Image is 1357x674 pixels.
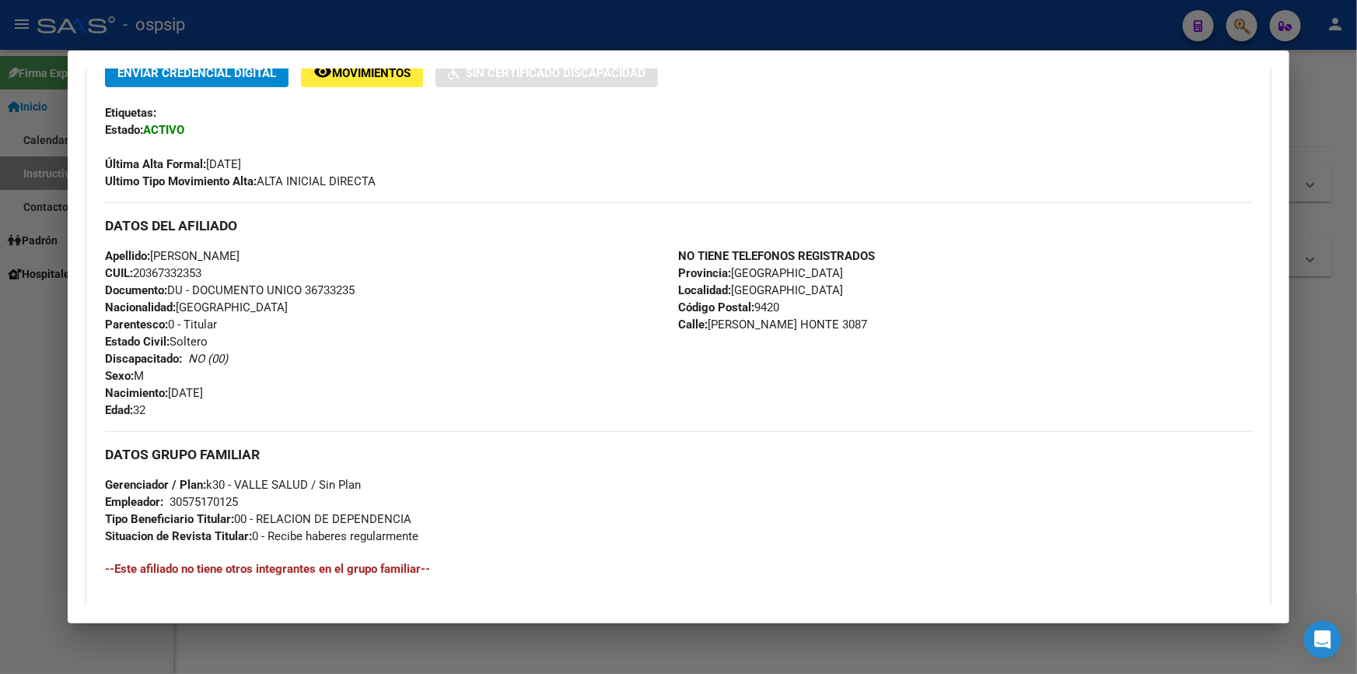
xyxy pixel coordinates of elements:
strong: Código Postal: [679,300,755,314]
i: NO (00) [188,352,228,366]
span: M [105,369,144,383]
span: Soltero [105,335,208,349]
strong: Situacion de Revista Titular: [105,529,252,543]
span: k30 - VALLE SALUD / Sin Plan [105,478,361,492]
strong: Documento: [105,283,167,297]
div: Open Intercom Messenger [1304,621,1341,658]
span: Movimientos [332,66,411,80]
strong: Edad: [105,403,133,417]
strong: Última Alta Formal: [105,157,206,171]
span: [PERSON_NAME] HONTE 3087 [679,318,868,332]
span: 00 - RELACION DE DEPENDENCIA [105,512,411,526]
strong: Ultimo Tipo Movimiento Alta: [105,174,257,188]
strong: Nacionalidad: [105,300,176,314]
button: Enviar Credencial Digital [105,58,289,87]
strong: Apellido: [105,249,150,263]
strong: Sexo: [105,369,134,383]
strong: Gerenciador / Plan: [105,478,206,492]
span: [DATE] [105,386,203,400]
span: 0 - Titular [105,318,217,332]
strong: Discapacitado: [105,352,182,366]
div: Datos de Empadronamiento [86,33,1271,631]
mat-icon: remove_red_eye [313,62,332,81]
strong: Etiquetas: [105,106,156,120]
strong: Tipo Beneficiario Titular: [105,512,234,526]
span: 0 - Recibe haberes regularmente [105,529,418,543]
span: [GEOGRAPHIC_DATA] [105,300,288,314]
strong: Calle: [679,318,708,332]
button: Movimientos [301,58,423,87]
button: Sin Certificado Discapacidad [435,58,658,87]
span: ALTA INICIAL DIRECTA [105,174,376,188]
h3: DATOS GRUPO FAMILIAR [105,446,1252,463]
span: 20367332353 [105,266,201,280]
strong: CUIL: [105,266,133,280]
strong: Localidad: [679,283,732,297]
h4: --Este afiliado no tiene otros integrantes en el grupo familiar-- [105,560,1252,577]
span: [GEOGRAPHIC_DATA] [679,283,844,297]
span: 9420 [679,300,780,314]
span: Enviar Credencial Digital [117,66,276,80]
strong: NO TIENE TELEFONOS REGISTRADOS [679,249,876,263]
strong: Empleador: [105,495,163,509]
span: DU - DOCUMENTO UNICO 36733235 [105,283,355,297]
span: [DATE] [105,157,241,171]
strong: Parentesco: [105,318,168,332]
strong: Provincia: [679,266,732,280]
strong: ACTIVO [143,123,184,137]
span: [PERSON_NAME] [105,249,240,263]
h3: DATOS DEL AFILIADO [105,217,1252,234]
span: [GEOGRAPHIC_DATA] [679,266,844,280]
strong: Estado: [105,123,143,137]
strong: Estado Civil: [105,335,170,349]
span: 32 [105,403,145,417]
span: Sin Certificado Discapacidad [466,66,645,80]
strong: Nacimiento: [105,386,168,400]
div: 30575170125 [170,493,238,511]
